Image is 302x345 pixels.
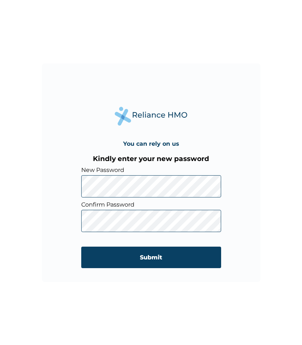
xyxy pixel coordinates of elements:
input: Submit [81,247,221,268]
h3: Kindly enter your new password [81,154,221,163]
label: Confirm Password [81,201,221,208]
h4: You can rely on us [123,140,179,147]
img: Reliance Health's Logo [115,107,188,125]
label: New Password [81,166,221,173]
